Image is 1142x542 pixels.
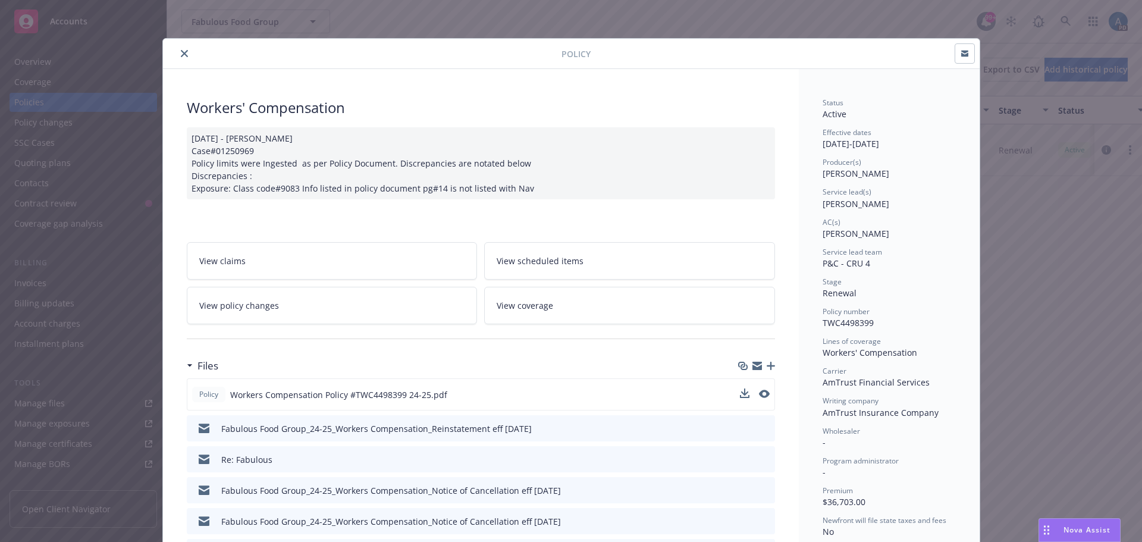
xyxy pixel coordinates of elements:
[823,407,939,418] span: AmTrust Insurance Company
[823,526,834,537] span: No
[187,98,775,118] div: Workers' Compensation
[740,389,749,398] button: download file
[484,242,775,280] a: View scheduled items
[823,108,846,120] span: Active
[197,358,218,374] h3: Files
[221,453,272,466] div: Re: Fabulous
[187,358,218,374] div: Files
[823,287,857,299] span: Renewal
[741,422,750,435] button: download file
[484,287,775,324] a: View coverage
[823,426,860,436] span: Wholesaler
[823,496,865,507] span: $36,703.00
[497,299,553,312] span: View coverage
[740,389,749,401] button: download file
[823,437,826,448] span: -
[760,484,770,497] button: preview file
[823,198,889,209] span: [PERSON_NAME]
[760,422,770,435] button: preview file
[823,515,946,525] span: Newfront will file state taxes and fees
[760,515,770,528] button: preview file
[199,299,279,312] span: View policy changes
[823,127,956,150] div: [DATE] - [DATE]
[177,46,192,61] button: close
[823,127,871,137] span: Effective dates
[823,247,882,257] span: Service lead team
[823,347,917,358] span: Workers' Compensation
[823,396,879,406] span: Writing company
[221,484,561,497] div: Fabulous Food Group_24-25_Workers Compensation_Notice of Cancellation eff [DATE]
[760,453,770,466] button: preview file
[741,484,750,497] button: download file
[823,277,842,287] span: Stage
[823,157,861,167] span: Producer(s)
[197,389,221,400] span: Policy
[759,390,770,398] button: preview file
[1039,518,1121,542] button: Nova Assist
[823,187,871,197] span: Service lead(s)
[1039,519,1054,541] div: Drag to move
[823,377,930,388] span: AmTrust Financial Services
[823,456,899,466] span: Program administrator
[823,336,881,346] span: Lines of coverage
[823,466,826,478] span: -
[497,255,583,267] span: View scheduled items
[823,98,843,108] span: Status
[823,228,889,239] span: [PERSON_NAME]
[823,317,874,328] span: TWC4498399
[823,168,889,179] span: [PERSON_NAME]
[561,48,591,60] span: Policy
[199,255,246,267] span: View claims
[741,453,750,466] button: download file
[823,485,853,496] span: Premium
[823,306,870,317] span: Policy number
[187,242,478,280] a: View claims
[221,422,532,435] div: Fabulous Food Group_24-25_Workers Compensation_Reinstatement eff [DATE]
[823,366,846,376] span: Carrier
[1063,525,1110,535] span: Nova Assist
[741,515,750,528] button: download file
[187,127,775,199] div: [DATE] - [PERSON_NAME] Case#01250969 Policy limits were Ingested as per Policy Document. Discrepa...
[187,287,478,324] a: View policy changes
[759,389,770,401] button: preview file
[823,258,870,269] span: P&C - CRU 4
[823,217,840,227] span: AC(s)
[221,515,561,528] div: Fabulous Food Group_24-25_Workers Compensation_Notice of Cancellation eff [DATE]
[230,389,447,401] span: Workers Compensation Policy #TWC4498399 24-25.pdf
